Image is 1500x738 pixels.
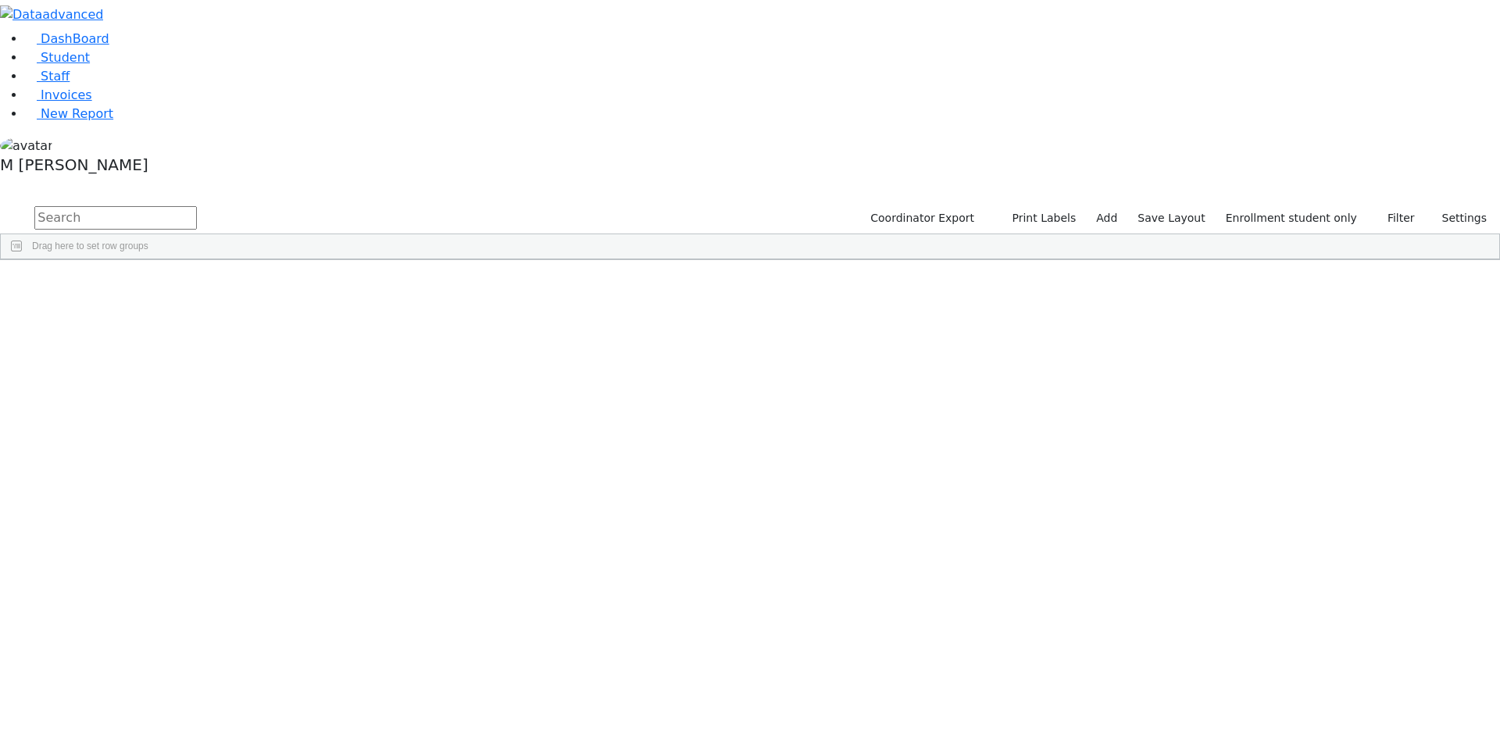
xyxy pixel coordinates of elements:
[25,50,90,65] a: Student
[32,241,148,251] span: Drag here to set row groups
[34,206,197,230] input: Search
[860,206,981,230] button: Coordinator Export
[1219,206,1364,230] label: Enrollment student only
[25,106,113,121] a: New Report
[1130,206,1212,230] button: Save Layout
[41,50,90,65] span: Student
[1367,206,1422,230] button: Filter
[1089,206,1124,230] a: Add
[25,87,92,102] a: Invoices
[41,106,113,121] span: New Report
[1422,206,1494,230] button: Settings
[25,31,109,46] a: DashBoard
[41,69,70,84] span: Staff
[41,87,92,102] span: Invoices
[994,206,1083,230] button: Print Labels
[25,69,70,84] a: Staff
[41,31,109,46] span: DashBoard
